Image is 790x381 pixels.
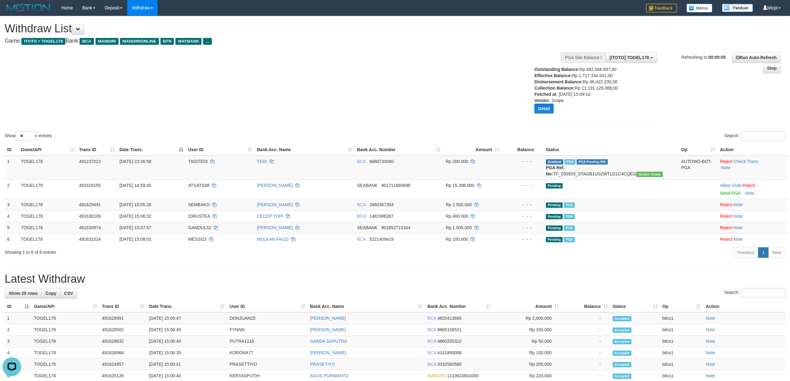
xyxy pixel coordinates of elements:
a: [PERSON_NAME] [257,225,293,230]
img: Feedback.jpg [646,4,677,12]
a: Reject [720,225,732,230]
span: Rp 100.000 [446,237,468,242]
td: FYNNN [227,324,308,336]
span: Copy 0332560580 to clipboard [437,362,462,367]
th: Bank Acc. Name: activate to sort column ascending [254,144,355,156]
td: TOGEL178 [31,347,100,359]
a: Reject [720,159,732,164]
b: Effective Balance: [534,73,572,78]
th: Trans ID: activate to sort column ascending [77,144,117,156]
td: Rp 100,000 [493,347,561,359]
a: [PERSON_NAME] [310,350,346,355]
td: - [561,336,610,347]
span: [DATE] 15:08:01 [119,237,151,242]
td: 3 [5,336,31,347]
a: Send PGA [720,191,740,196]
td: 6 [5,233,18,245]
span: ATSATS08 [188,183,209,188]
a: Note [706,327,715,332]
span: Rp 1.005.000 [446,225,472,230]
span: SEABANK [357,225,378,230]
a: 1 [758,247,769,258]
span: GANDUL32 [188,225,211,230]
td: TOGEL178 [18,199,77,210]
th: Balance: activate to sort column ascending [561,301,610,312]
span: 491630109 [79,214,101,219]
button: Open LiveChat chat widget [2,2,21,21]
th: Amount: activate to sort column ascending [443,144,501,156]
a: Allow Grab [720,183,741,188]
span: BCA [427,339,436,344]
td: - [561,359,610,370]
span: SEMBAKO [188,202,210,207]
td: bilcs1 [660,324,704,336]
td: [DATE] 15:00:41 [147,359,227,370]
td: TOGEL178 [31,324,100,336]
span: MANDIRI [95,38,118,45]
td: [DATE] 15:06:35 [147,347,227,359]
td: PRASETTIYO [227,359,308,370]
th: Action [703,301,785,312]
a: Note [721,165,731,170]
span: IDRUSTEA [188,214,210,219]
th: Date Trans.: activate to sort column ascending [147,301,227,312]
a: AGUS PURWANTO [310,373,349,378]
span: Copy 901711660698 to clipboard [381,183,410,188]
span: Marked by bilcs1 [564,202,575,208]
a: Note [706,373,715,378]
td: AUTOWD-BOT-PGA [679,156,718,180]
span: Copy 2860367354 to clipboard [369,202,394,207]
span: Copy 1110023801000 to clipboard [447,373,478,378]
span: BCA [427,316,436,321]
a: Show 25 rows [5,288,42,299]
span: Copy 6880730060 to clipboard [369,159,394,164]
td: DONJUAN25 [227,312,308,324]
td: bilcs1 [660,336,704,347]
span: Rp 400.000 [446,214,468,219]
span: BCA [357,202,366,207]
td: 1 [5,312,31,324]
td: · · [718,156,788,180]
span: BCA [427,362,436,367]
td: - [561,324,610,336]
th: Op: activate to sort column ascending [679,144,718,156]
span: Copy [45,291,56,296]
span: Copy 5221409419 to clipboard [369,237,394,242]
img: MOTION_logo.png [5,3,52,12]
a: GANDA SAPUTRA [310,339,347,344]
td: TOGEL178 [18,210,77,222]
span: Copy 4820413666 to clipboard [437,316,462,321]
span: MANDIRIONLINE [120,38,159,45]
span: Pending [546,183,563,188]
th: Bank Acc. Number: activate to sort column ascending [355,144,443,156]
a: Note [706,339,715,344]
span: Accepted [613,374,631,379]
strong: 00:00:05 [708,54,726,59]
th: ID [5,144,18,156]
td: Rp 50,000 [493,336,561,347]
a: PRASETIYO [310,362,335,367]
div: - - - [504,236,541,242]
td: 2 [5,324,31,336]
th: Bank Acc. Number: activate to sort column ascending [425,301,493,312]
span: Show 25 rows [9,291,38,296]
span: Accepted [613,339,631,344]
th: Game/API: activate to sort column ascending [18,144,77,156]
td: 4 [5,347,31,359]
td: bilcs1 [660,347,704,359]
td: 1 [5,156,18,180]
a: Note [734,225,743,230]
td: KORONA77 [227,347,308,359]
h1: Latest Withdraw [5,273,785,285]
span: MAYBANK [175,38,202,45]
span: [DATE] 15:05:26 [119,202,151,207]
span: BCA [80,38,94,45]
td: Rp 150,000 [493,324,561,336]
b: Collection Balance: [534,86,575,91]
th: Op: activate to sort column ascending [660,301,704,312]
div: - - - [504,225,541,231]
img: Button%20Memo.svg [686,4,713,12]
span: Accepted [613,362,631,367]
td: - [561,312,610,324]
td: · [718,210,788,222]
